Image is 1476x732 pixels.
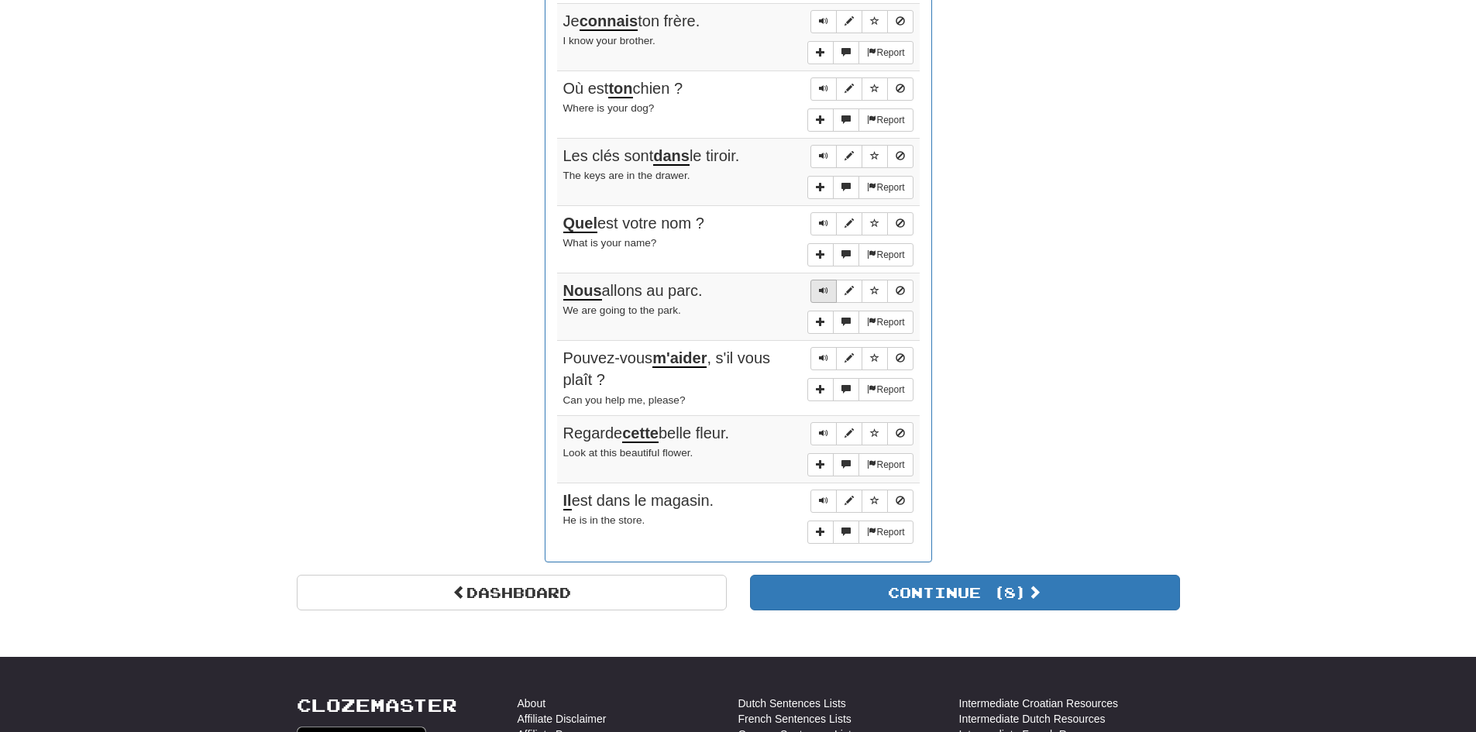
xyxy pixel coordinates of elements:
[810,145,913,168] div: Sentence controls
[862,10,888,33] button: Toggle favorite
[563,282,703,301] span: allons au parc.
[836,347,862,370] button: Edit sentence
[807,41,834,64] button: Add sentence to collection
[563,12,700,31] span: Je ton frère.
[810,422,913,445] div: Sentence controls
[862,77,888,101] button: Toggle favorite
[959,696,1118,711] a: Intermediate Croatian Resources
[807,243,834,266] button: Add sentence to collection
[622,424,659,443] u: cette
[807,521,913,544] div: More sentence controls
[887,280,913,303] button: Toggle ignore
[862,490,888,513] button: Toggle favorite
[807,378,834,401] button: Add sentence to collection
[807,311,913,334] div: More sentence controls
[563,237,657,249] small: What is your name?
[563,394,686,406] small: Can you help me, please?
[563,424,730,443] span: Regarde belle fleur.
[563,215,704,233] span: est votre nom ?
[807,176,913,199] div: More sentence controls
[738,711,852,727] a: French Sentences Lists
[807,453,834,476] button: Add sentence to collection
[887,10,913,33] button: Toggle ignore
[862,280,888,303] button: Toggle favorite
[810,347,913,370] div: Sentence controls
[810,280,913,303] div: Sentence controls
[563,514,645,526] small: He is in the store.
[563,35,655,46] small: I know your brother.
[858,41,913,64] button: Report
[518,711,607,727] a: Affiliate Disclaimer
[858,311,913,334] button: Report
[836,422,862,445] button: Edit sentence
[563,282,602,301] u: Nous
[807,243,913,266] div: More sentence controls
[807,108,913,132] div: More sentence controls
[810,10,837,33] button: Play sentence audio
[738,696,846,711] a: Dutch Sentences Lists
[563,349,771,389] span: Pouvez-vous , s'il vous plaît ?
[836,280,862,303] button: Edit sentence
[297,575,727,610] a: Dashboard
[887,347,913,370] button: Toggle ignore
[810,77,837,101] button: Play sentence audio
[563,170,690,181] small: The keys are in the drawer.
[563,102,655,114] small: Where is your dog?
[836,490,862,513] button: Edit sentence
[810,422,837,445] button: Play sentence audio
[608,80,632,98] u: ton
[807,176,834,199] button: Add sentence to collection
[563,492,714,510] span: est dans le magasin.
[836,145,862,168] button: Edit sentence
[862,422,888,445] button: Toggle favorite
[887,77,913,101] button: Toggle ignore
[580,12,638,31] u: connais
[810,77,913,101] div: Sentence controls
[807,453,913,476] div: More sentence controls
[518,696,546,711] a: About
[858,108,913,132] button: Report
[563,492,572,510] u: Il
[653,147,690,166] u: dans
[836,77,862,101] button: Edit sentence
[810,212,913,235] div: Sentence controls
[887,422,913,445] button: Toggle ignore
[807,378,913,401] div: More sentence controls
[836,212,862,235] button: Edit sentence
[887,490,913,513] button: Toggle ignore
[807,311,834,334] button: Add sentence to collection
[807,108,834,132] button: Add sentence to collection
[858,521,913,544] button: Report
[858,378,913,401] button: Report
[887,145,913,168] button: Toggle ignore
[807,521,834,544] button: Add sentence to collection
[858,453,913,476] button: Report
[810,490,837,513] button: Play sentence audio
[810,145,837,168] button: Play sentence audio
[836,10,862,33] button: Edit sentence
[563,80,683,98] span: Où est chien ?
[810,212,837,235] button: Play sentence audio
[563,447,693,459] small: Look at this beautiful flower.
[862,212,888,235] button: Toggle favorite
[652,349,707,368] u: m'aider
[862,347,888,370] button: Toggle favorite
[959,711,1106,727] a: Intermediate Dutch Resources
[862,145,888,168] button: Toggle favorite
[810,347,837,370] button: Play sentence audio
[810,490,913,513] div: Sentence controls
[887,212,913,235] button: Toggle ignore
[563,215,597,233] u: Quel
[858,176,913,199] button: Report
[563,147,740,166] span: Les clés sont le tiroir.
[807,41,913,64] div: More sentence controls
[750,575,1180,610] button: Continue (8)
[858,243,913,266] button: Report
[563,304,681,316] small: We are going to the park.
[810,280,837,303] button: Play sentence audio
[810,10,913,33] div: Sentence controls
[297,696,457,715] a: Clozemaster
